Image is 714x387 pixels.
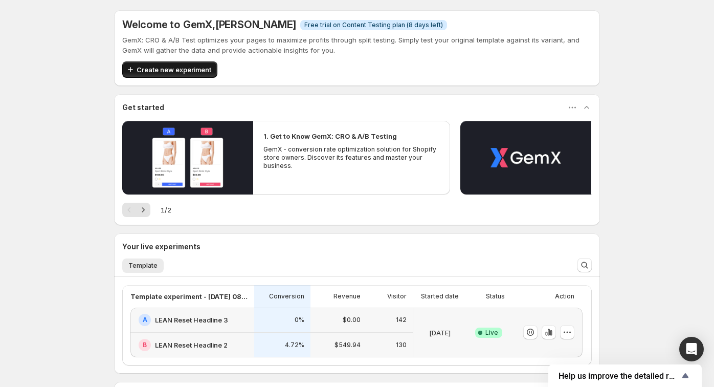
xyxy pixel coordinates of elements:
[577,258,592,272] button: Search and filter results
[122,18,296,31] h5: Welcome to GemX
[130,291,248,302] p: Template experiment - [DATE] 08:15:41
[155,340,228,350] h2: LEAN Reset Headline 2
[295,316,304,324] p: 0%
[486,292,505,300] p: Status
[122,242,200,252] h3: Your live experiments
[122,61,217,78] button: Create new experiment
[122,102,164,113] h3: Get started
[396,316,407,324] p: 142
[387,292,407,300] p: Visitor
[122,121,253,195] button: Play video
[555,292,574,300] p: Action
[285,341,304,349] p: 4.72%
[679,337,704,361] div: Open Intercom Messenger
[137,64,211,75] span: Create new experiment
[334,341,361,349] p: $549.94
[343,316,361,324] p: $0.00
[122,35,592,55] p: GemX: CRO & A/B Test optimizes your pages to maximize profits through split testing. Simply test ...
[263,131,397,141] h2: 1. Get to Know GemX: CRO & A/B Testing
[263,145,439,170] p: GemX - conversion rate optimization solution for Shopify store owners. Discover its features and ...
[429,328,451,338] p: [DATE]
[269,292,304,300] p: Conversion
[143,341,147,349] h2: B
[161,205,171,215] span: 1 / 2
[304,21,443,29] span: Free trial on Content Testing plan (8 days left)
[559,370,691,382] button: Show survey - Help us improve the detailed report for A/B campaigns
[559,371,679,381] span: Help us improve the detailed report for A/B campaigns
[460,121,591,195] button: Play video
[333,292,361,300] p: Revenue
[143,316,147,324] h2: A
[485,329,498,337] span: Live
[128,262,158,270] span: Template
[136,203,150,217] button: Next
[212,18,296,31] span: , [PERSON_NAME]
[421,292,459,300] p: Started date
[155,315,228,325] h2: LEAN Reset Headline 3
[396,341,407,349] p: 130
[122,203,150,217] nav: Pagination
